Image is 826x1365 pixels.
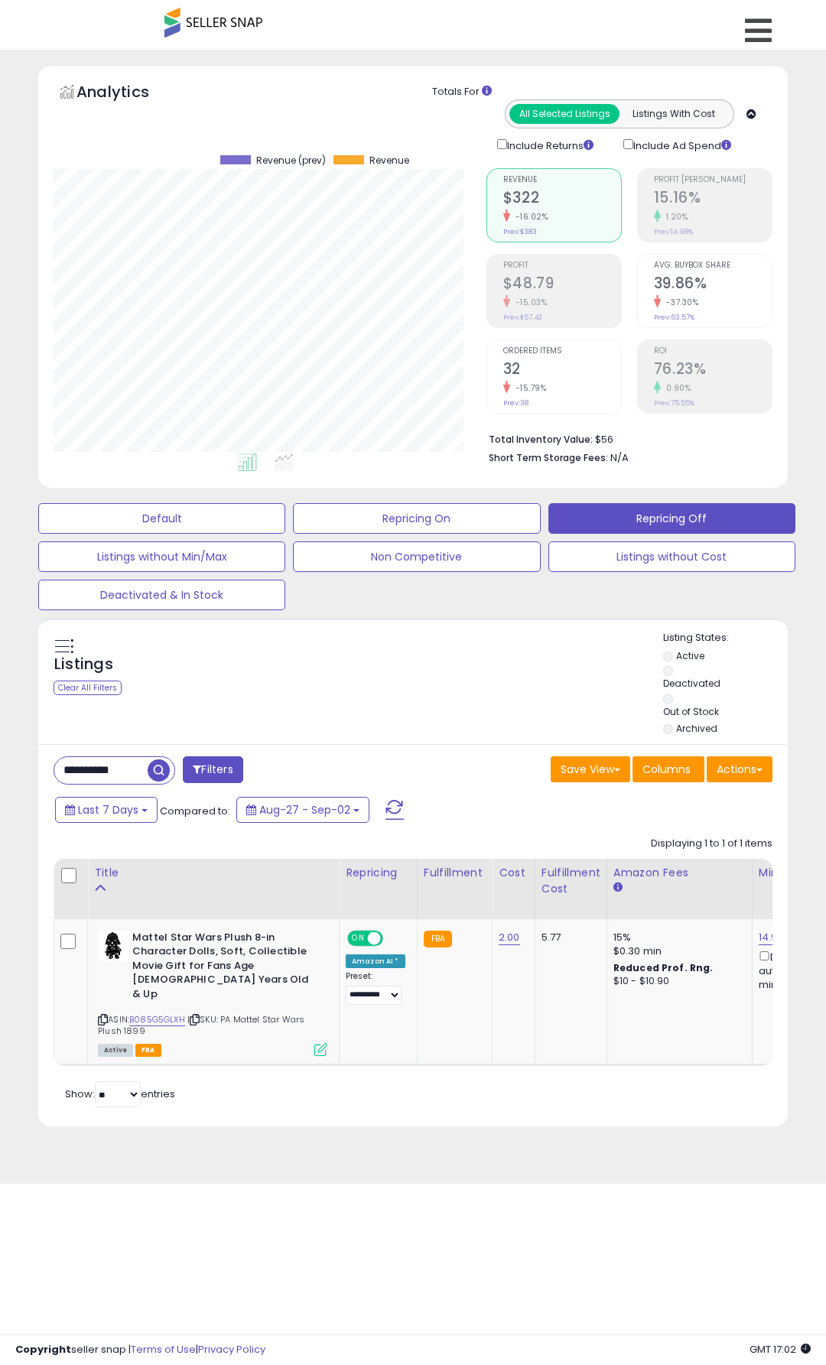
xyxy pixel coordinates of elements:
small: Amazon Fees. [613,881,623,895]
div: $10 - $10.90 [613,975,740,988]
div: Repricing [346,865,411,881]
button: All Selected Listings [509,104,619,124]
button: Default [38,503,285,534]
button: Non Competitive [293,541,540,572]
p: Listing States: [663,631,787,645]
small: -15.79% [510,382,547,394]
button: Aug-27 - Sep-02 [236,797,369,823]
button: Listings without Cost [548,541,795,572]
img: 41f8an5l0zL._SL40_.jpg [98,931,128,961]
div: Displaying 1 to 1 of 1 items [651,837,772,851]
div: 15% [613,931,740,944]
div: $0.30 min [613,944,740,958]
small: Prev: 75.55% [654,398,694,408]
div: Clear All Filters [54,681,122,695]
small: -15.03% [510,297,548,308]
span: All listings currently available for purchase on Amazon [98,1044,133,1057]
small: Prev: 38 [503,398,528,408]
h5: Analytics [76,81,179,106]
label: Active [676,649,704,662]
div: Amazon AI * [346,954,405,968]
li: $56 [489,429,761,447]
span: FBA [135,1044,161,1057]
span: Columns [642,762,691,777]
small: 0.90% [661,382,691,394]
div: ASIN: [98,931,327,1055]
b: Short Term Storage Fees: [489,451,608,464]
button: Listings With Cost [619,104,729,124]
a: B085G5GLXH [129,1013,185,1026]
div: Preset: [346,971,405,1006]
small: 1.20% [661,211,688,223]
div: Totals For [432,85,776,99]
a: 2.00 [499,930,520,945]
span: | SKU: PA Mattel Star Wars Plush 1899 [98,1013,304,1036]
div: Include Ad Spend [612,136,756,154]
label: Deactivated [663,677,720,690]
h2: 39.86% [654,275,772,295]
h2: 76.23% [654,360,772,381]
button: Columns [633,756,704,782]
button: Save View [551,756,630,782]
div: Title [94,865,333,881]
small: -37.30% [661,297,699,308]
small: Prev: $57.42 [503,313,542,322]
a: 14.99 [759,930,784,945]
button: Actions [707,756,772,782]
h5: Listings [54,654,113,675]
small: FBA [424,931,452,947]
button: Listings without Min/Max [38,541,285,572]
span: ROI [654,347,772,356]
div: Cost [499,865,528,881]
span: Last 7 Days [78,802,138,817]
small: Prev: 14.98% [654,227,693,236]
button: Repricing Off [548,503,795,534]
small: -16.02% [510,211,548,223]
h2: 32 [503,360,621,381]
div: Fulfillment Cost [541,865,600,897]
button: Filters [183,756,242,783]
span: Compared to: [160,804,230,818]
label: Out of Stock [663,705,719,718]
button: Deactivated & In Stock [38,580,285,610]
div: 5.77 [541,931,595,944]
span: ON [349,931,368,944]
span: OFF [381,931,405,944]
label: Archived [676,722,717,735]
span: Aug-27 - Sep-02 [259,802,350,817]
b: Total Inventory Value: [489,433,593,446]
span: Show: entries [65,1087,175,1101]
h2: 15.16% [654,189,772,210]
span: Profit [PERSON_NAME] [654,176,772,184]
div: Amazon Fees [613,865,746,881]
span: Avg. Buybox Share [654,262,772,270]
b: Reduced Prof. Rng. [613,961,714,974]
div: Fulfillment [424,865,486,881]
span: N/A [610,450,629,465]
small: Prev: 63.57% [654,313,694,322]
span: Profit [503,262,621,270]
span: Ordered Items [503,347,621,356]
div: Include Returns [486,136,612,154]
b: Mattel Star Wars Plush 8-in Character Dolls, Soft, Collectible Movie Gift for Fans Age [DEMOGRAPH... [132,931,318,1006]
button: Last 7 Days [55,797,158,823]
span: Revenue (prev) [256,155,326,166]
small: Prev: $383 [503,227,537,236]
h2: $322 [503,189,621,210]
span: Revenue [369,155,409,166]
h2: $48.79 [503,275,621,295]
span: Revenue [503,176,621,184]
button: Repricing On [293,503,540,534]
